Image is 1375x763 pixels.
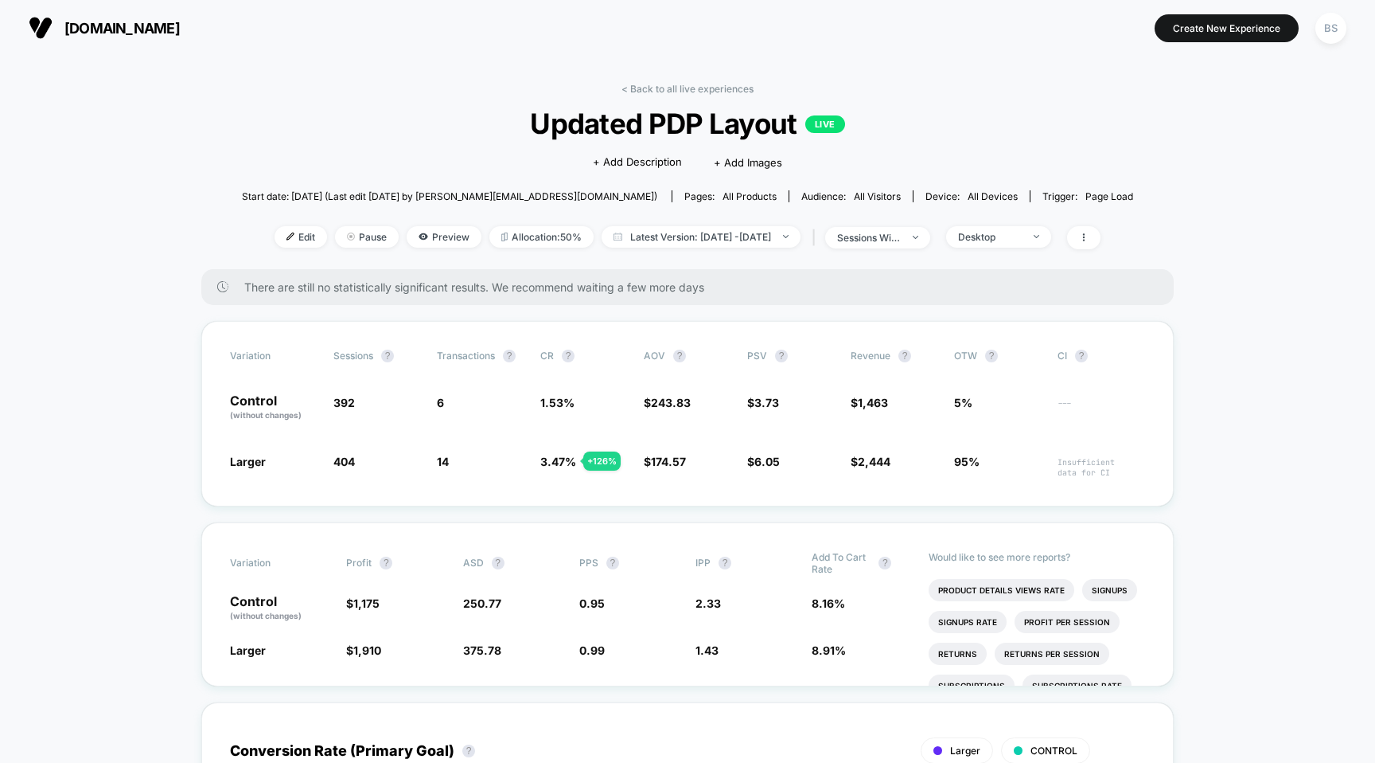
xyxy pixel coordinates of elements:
span: 6.05 [754,455,780,468]
p: Control [230,394,317,421]
div: Pages: [684,190,777,202]
button: ? [898,350,911,362]
span: 1,175 [353,597,380,610]
button: ? [775,350,788,362]
span: PPS [579,557,598,569]
span: Pause [335,226,399,248]
span: CONTROL [1030,745,1077,757]
img: edit [286,233,294,241]
span: 8.91 % [812,644,846,657]
span: $ [747,455,780,468]
li: Signups [1082,579,1137,601]
span: $ [346,597,380,610]
span: 0.95 [579,597,605,610]
span: $ [644,455,686,468]
li: Profit Per Session [1015,611,1120,633]
span: Sessions [333,350,373,362]
button: ? [462,745,475,757]
span: | [808,226,825,249]
div: Desktop [958,231,1022,243]
span: Device: [913,190,1030,202]
span: CR [540,350,554,362]
span: 95% [954,455,980,468]
button: ? [381,350,394,362]
span: (without changes) [230,611,302,620]
span: 174.57 [651,455,686,468]
span: 375.78 [463,644,501,657]
button: ? [985,350,998,362]
span: ASD [463,557,484,569]
span: 1.53 % [540,396,575,409]
li: Returns [929,643,987,665]
div: Audience: [801,190,901,202]
span: Larger [230,644,266,657]
img: rebalance [501,233,508,241]
button: ? [562,350,575,362]
span: $ [851,455,890,468]
span: --- [1058,398,1145,421]
span: AOV [644,350,665,362]
span: Revenue [851,350,890,362]
span: Add To Cart Rate [812,551,871,575]
img: end [1034,235,1039,238]
button: ? [1075,350,1088,362]
span: Latest Version: [DATE] - [DATE] [602,226,800,248]
li: Signups Rate [929,611,1007,633]
button: ? [503,350,516,362]
span: 8.16 % [812,597,845,610]
span: 392 [333,396,355,409]
p: LIVE [805,115,845,133]
span: all products [723,190,777,202]
span: Start date: [DATE] (Last edit [DATE] by [PERSON_NAME][EMAIL_ADDRESS][DOMAIN_NAME]) [242,190,657,202]
button: ? [606,557,619,569]
li: Returns Per Session [995,643,1109,665]
span: all devices [968,190,1018,202]
button: ? [380,557,392,569]
button: ? [719,557,731,569]
span: 404 [333,455,355,468]
span: Page Load [1085,190,1133,202]
span: There are still no statistically significant results. We recommend waiting a few more days [244,280,1142,294]
span: Larger [230,455,266,468]
img: end [347,233,355,241]
img: Visually logo [29,16,53,40]
div: Trigger: [1042,190,1133,202]
span: CI [1058,350,1145,362]
button: Create New Experience [1155,14,1299,42]
span: All Visitors [854,190,901,202]
div: + 126 % [583,452,621,471]
span: [DOMAIN_NAME] [64,20,180,37]
span: 1.43 [695,644,719,657]
button: ? [492,557,504,569]
span: Edit [275,226,327,248]
button: BS [1311,12,1351,45]
span: Larger [950,745,980,757]
button: [DOMAIN_NAME] [24,15,185,41]
span: Variation [230,551,317,575]
span: PSV [747,350,767,362]
span: 14 [437,455,449,468]
span: 1,910 [353,644,381,657]
span: 0.99 [579,644,605,657]
span: Updated PDP Layout [286,107,1089,140]
span: + Add Images [714,156,782,169]
span: Profit [346,557,372,569]
div: BS [1315,13,1346,44]
li: Subscriptions [929,675,1015,697]
span: Insufficient data for CI [1058,457,1145,478]
span: 1,463 [858,396,888,409]
p: Control [230,595,330,622]
span: IPP [695,557,711,569]
span: $ [747,396,779,409]
span: Allocation: 50% [489,226,594,248]
li: Product Details Views Rate [929,579,1074,601]
li: Subscriptions Rate [1022,675,1132,697]
span: (without changes) [230,410,302,420]
button: ? [673,350,686,362]
a: < Back to all live experiences [621,83,754,95]
span: Transactions [437,350,495,362]
span: $ [851,396,888,409]
span: + Add Description [593,155,682,170]
img: end [913,236,918,239]
span: $ [346,644,381,657]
